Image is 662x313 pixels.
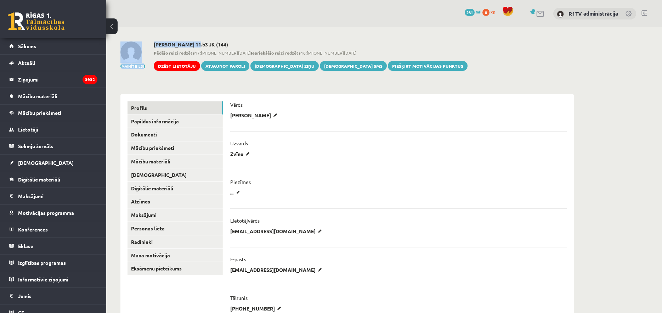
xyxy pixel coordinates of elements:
[128,155,223,168] a: Mācību materiāli
[9,88,97,104] a: Mācību materiāli
[18,209,74,216] span: Motivācijas programma
[128,115,223,128] a: Papildus informācija
[250,61,319,71] a: [DEMOGRAPHIC_DATA] ziņu
[128,101,223,114] a: Profils
[154,50,195,56] b: Pēdējo reizi redzēts
[9,105,97,121] a: Mācību priekšmeti
[9,238,97,254] a: Eklase
[476,9,481,15] span: mP
[154,50,468,56] span: 17:[PHONE_NUMBER][DATE] 16:[PHONE_NUMBER][DATE]
[18,226,48,233] span: Konferences
[465,9,481,15] a: 281 mP
[128,128,223,141] a: Dokumenti
[18,188,97,204] legend: Maksājumi
[120,64,145,68] button: Mainīt bildi
[9,138,97,154] a: Sekmju žurnāls
[128,195,223,208] a: Atzīmes
[18,160,74,166] span: [DEMOGRAPHIC_DATA]
[465,9,475,16] span: 281
[18,243,33,249] span: Eklase
[388,61,468,71] a: Piešķirt motivācijas punktus
[230,189,242,196] p: ...
[128,222,223,235] a: Personas lieta
[9,271,97,287] a: Informatīvie ziņojumi
[230,267,324,273] p: [EMAIL_ADDRESS][DOMAIN_NAME]
[18,43,36,49] span: Sākums
[9,55,97,71] a: Aktuāli
[128,249,223,262] a: Mana motivācija
[230,305,284,312] p: [PHONE_NUMBER]
[230,228,324,234] p: [EMAIL_ADDRESS][DOMAIN_NAME]
[9,188,97,204] a: Maksājumi
[18,259,66,266] span: Izglītības programas
[9,155,97,171] a: [DEMOGRAPHIC_DATA]
[18,110,61,116] span: Mācību priekšmeti
[482,9,499,15] a: 0 xp
[18,93,57,99] span: Mācību materiāli
[568,10,618,17] a: R1TV administrācija
[230,256,246,262] p: E-pasts
[9,171,97,188] a: Digitālie materiāli
[557,11,564,18] img: R1TV administrācija
[230,112,280,118] p: [PERSON_NAME]
[230,295,248,301] p: Tālrunis
[230,101,243,108] p: Vārds
[9,71,97,88] a: Ziņojumi3932
[482,9,490,16] span: 0
[128,182,223,195] a: Digitālie materiāli
[9,38,97,54] a: Sākums
[18,143,53,149] span: Sekmju žurnāls
[230,179,251,185] p: Piezīmes
[230,140,248,146] p: Uzvārds
[18,293,32,299] span: Jumis
[9,288,97,304] a: Jumis
[491,9,495,15] span: xp
[18,60,35,66] span: Aktuāli
[18,71,97,88] legend: Ziņojumi
[201,61,249,71] a: Atjaunot paroli
[18,276,68,283] span: Informatīvie ziņojumi
[154,41,468,47] h2: [PERSON_NAME] 11.b3 JK (144)
[154,61,200,71] a: Dzēst lietotāju
[83,75,97,84] i: 3932
[230,217,260,224] p: Lietotājvārds
[128,208,223,222] a: Maksājumi
[9,255,97,271] a: Izglītības programas
[128,262,223,275] a: Eksāmenu pieteikums
[9,205,97,221] a: Motivācijas programma
[320,61,387,71] a: [DEMOGRAPHIC_DATA] SMS
[128,235,223,248] a: Radinieki
[9,221,97,237] a: Konferences
[128,168,223,181] a: [DEMOGRAPHIC_DATA]
[230,151,252,157] p: Zvīne
[18,176,60,183] span: Digitālie materiāli
[8,12,64,30] a: Rīgas 1. Tālmācības vidusskola
[18,126,38,133] span: Lietotāji
[128,141,223,155] a: Mācību priekšmeti
[251,50,301,56] b: Iepriekšējo reizi redzēts
[9,121,97,138] a: Lietotāji
[120,41,142,63] img: Līva Amanda Zvīne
